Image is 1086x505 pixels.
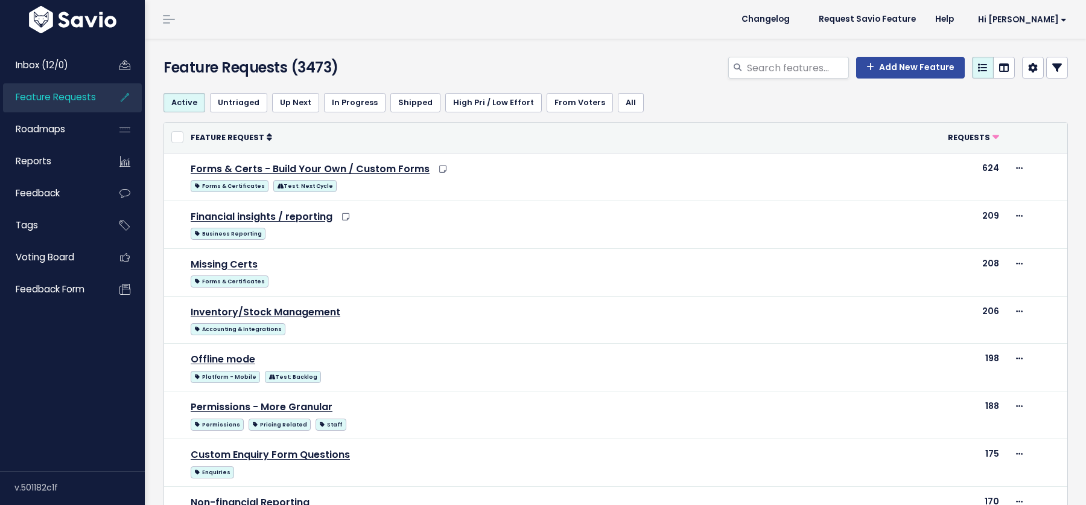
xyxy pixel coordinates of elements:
span: Pricing Related [249,419,311,431]
span: Staff [316,419,346,431]
a: Feature Request [191,131,272,143]
a: Active [164,93,205,112]
a: Voting Board [3,243,100,271]
span: Test: Backlog [265,371,321,383]
div: v.501182c1f [14,472,145,503]
a: Reports [3,147,100,175]
a: Help [926,10,964,28]
span: Inbox (12/0) [16,59,68,71]
a: Add New Feature [856,57,965,79]
a: Hi [PERSON_NAME] [964,10,1076,29]
span: Voting Board [16,251,74,263]
td: 175 [851,439,1006,487]
span: Permissions [191,419,244,431]
a: Shipped [390,93,440,112]
td: 208 [851,248,1006,296]
span: Test: Next Cycle [273,180,337,192]
td: 188 [851,391,1006,439]
a: Up Next [272,93,319,112]
span: Accounting & Integrations [191,323,285,335]
a: Permissions - More Granular [191,400,332,414]
a: Roadmaps [3,115,100,143]
a: Untriaged [210,93,267,112]
span: Reports [16,155,51,167]
span: Requests [948,132,990,143]
span: Feedback form [16,283,84,295]
a: In Progress [324,93,386,112]
a: Offline mode [191,352,255,366]
a: High Pri / Low Effort [445,93,542,112]
span: Enquiries [191,466,234,478]
a: Permissions [191,416,244,431]
td: 624 [851,153,1006,201]
a: Feedback form [3,275,100,303]
span: Forms & Certificates [191,275,268,288]
a: Inbox (12/0) [3,51,100,79]
a: All [618,93,644,112]
ul: Filter feature requests [164,93,1068,112]
a: Inventory/Stock Management [191,305,340,319]
a: Test: Backlog [265,368,321,384]
span: Roadmaps [16,123,65,135]
a: Feature Requests [3,83,100,111]
a: Test: Next Cycle [273,178,337,193]
img: logo-white.9d6f32f41409.svg [26,6,119,33]
a: Requests [948,131,999,143]
span: Feedback [16,187,60,199]
a: Platform - Mobile [191,368,260,384]
a: Missing Certs [191,257,258,271]
a: Staff [316,416,346,431]
a: Financial insights / reporting [191,210,332,224]
span: Platform - Mobile [191,371,260,383]
a: Forms & Certificates [191,273,268,288]
a: Business Reporting [191,225,265,240]
h4: Feature Requests (3473) [164,57,453,79]
a: Forms & Certificates [191,178,268,193]
span: Business Reporting [191,228,265,240]
a: Request Savio Feature [809,10,926,28]
a: Enquiries [191,464,234,479]
input: Search features... [746,57,849,79]
a: Forms & Certs - Build Your Own / Custom Forms [191,162,430,176]
a: From Voters [547,93,613,112]
a: Custom Enquiry Form Questions [191,448,350,462]
a: Pricing Related [249,416,311,431]
span: Hi [PERSON_NAME] [978,15,1067,24]
a: Accounting & Integrations [191,321,285,336]
td: 198 [851,344,1006,391]
a: Feedback [3,179,100,207]
span: Tags [16,219,38,231]
span: Forms & Certificates [191,180,268,192]
span: Feature Request [191,132,264,143]
a: Tags [3,211,100,239]
td: 209 [851,201,1006,248]
span: Feature Requests [16,91,96,103]
span: Changelog [741,15,790,24]
td: 206 [851,296,1006,344]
